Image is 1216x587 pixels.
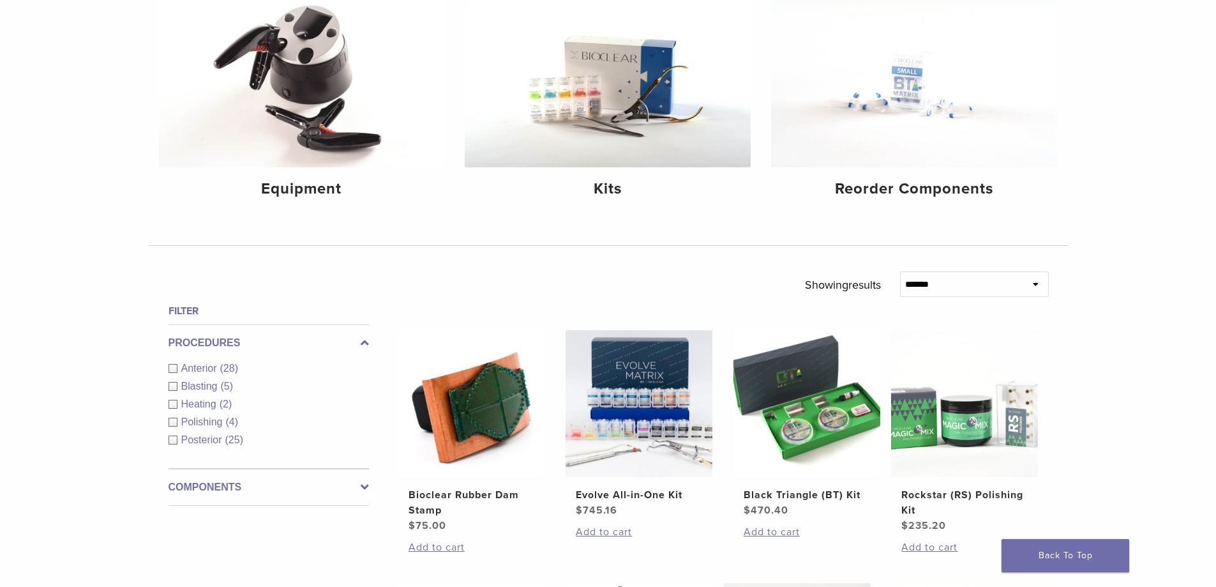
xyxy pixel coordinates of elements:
[169,335,369,351] label: Procedures
[220,381,233,392] span: (5)
[475,178,740,201] h4: Kits
[225,416,238,427] span: (4)
[733,330,880,477] img: Black Triangle (BT) Kit
[220,363,238,374] span: (28)
[398,330,545,477] img: Bioclear Rubber Dam Stamp
[181,399,220,409] span: Heating
[409,519,416,532] span: $
[1002,539,1129,572] a: Back To Top
[169,480,369,495] label: Components
[566,330,712,477] img: Evolve All-in-One Kit
[220,399,232,409] span: (2)
[576,524,702,540] a: Add to cart: “Evolve All-in-One Kit”
[398,330,546,533] a: Bioclear Rubber Dam StampBioclear Rubber Dam Stamp $75.00
[169,178,435,201] h4: Equipment
[781,178,1047,201] h4: Reorder Components
[181,381,221,392] span: Blasting
[181,363,220,374] span: Anterior
[733,330,882,518] a: Black Triangle (BT) KitBlack Triangle (BT) Kit $470.40
[576,504,617,517] bdi: 745.16
[891,330,1038,477] img: Rockstar (RS) Polishing Kit
[744,524,870,540] a: Add to cart: “Black Triangle (BT) Kit”
[565,330,714,518] a: Evolve All-in-One KitEvolve All-in-One Kit $745.16
[576,504,583,517] span: $
[409,540,535,555] a: Add to cart: “Bioclear Rubber Dam Stamp”
[409,519,446,532] bdi: 75.00
[805,271,881,298] p: Showing results
[744,504,751,517] span: $
[744,504,788,517] bdi: 470.40
[181,434,225,445] span: Posterior
[181,416,226,427] span: Polishing
[576,487,702,503] h2: Evolve All-in-One Kit
[901,519,946,532] bdi: 235.20
[890,330,1039,533] a: Rockstar (RS) Polishing KitRockstar (RS) Polishing Kit $235.20
[901,519,908,532] span: $
[409,487,535,518] h2: Bioclear Rubber Dam Stamp
[901,487,1028,518] h2: Rockstar (RS) Polishing Kit
[169,303,369,319] h4: Filter
[744,487,870,503] h2: Black Triangle (BT) Kit
[901,540,1028,555] a: Add to cart: “Rockstar (RS) Polishing Kit”
[225,434,243,445] span: (25)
